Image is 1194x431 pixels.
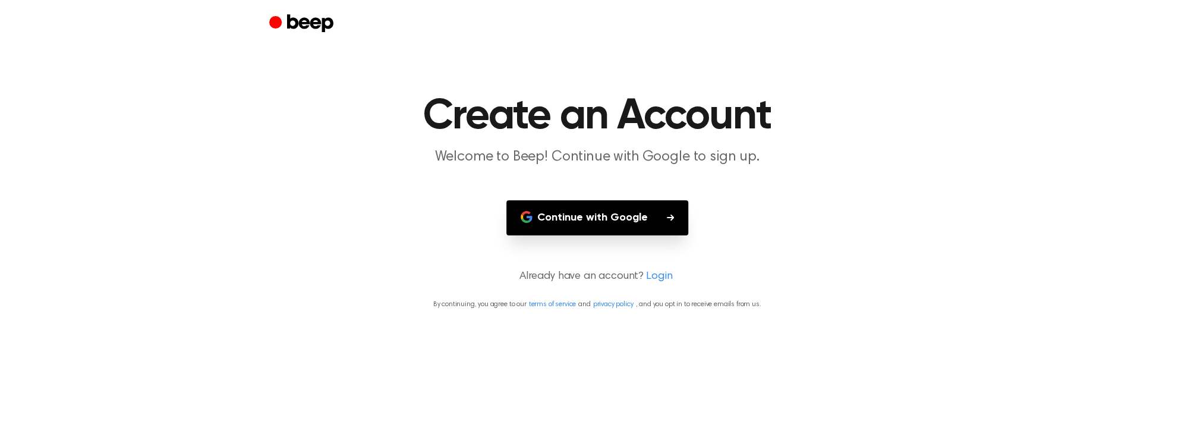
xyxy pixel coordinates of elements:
a: terms of service [529,301,576,308]
button: Continue with Google [506,200,688,235]
p: By continuing, you agree to our and , and you opt in to receive emails from us. [14,299,1180,310]
p: Already have an account? [14,269,1180,285]
a: Beep [269,12,336,36]
p: Welcome to Beep! Continue with Google to sign up. [369,147,826,167]
a: privacy policy [593,301,634,308]
a: Login [646,269,672,285]
h1: Create an Account [293,95,902,138]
